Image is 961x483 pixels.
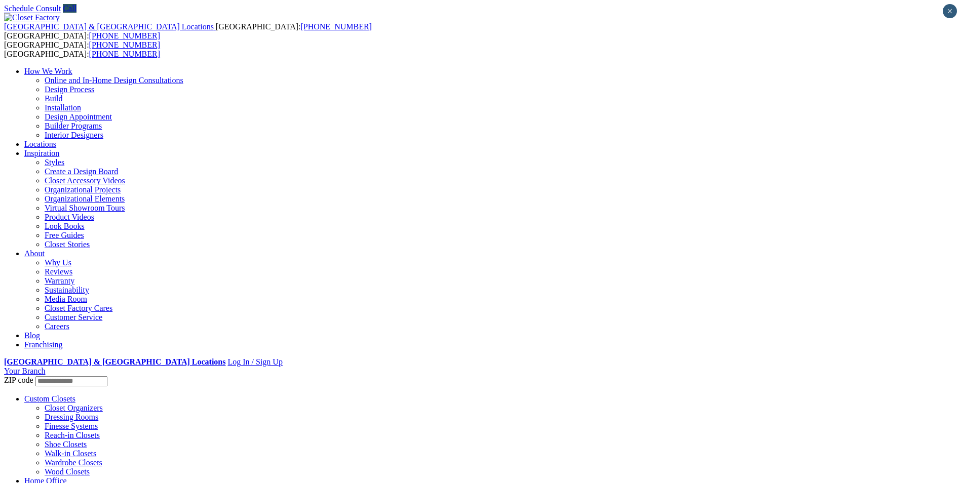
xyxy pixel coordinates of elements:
[45,76,183,85] a: Online and In-Home Design Consultations
[24,331,40,340] a: Blog
[24,340,63,349] a: Franchising
[45,258,71,267] a: Why Us
[89,41,160,49] a: [PHONE_NUMBER]
[45,185,121,194] a: Organizational Projects
[45,458,102,467] a: Wardrobe Closets
[89,31,160,40] a: [PHONE_NUMBER]
[24,249,45,258] a: About
[45,122,102,130] a: Builder Programs
[45,194,125,203] a: Organizational Elements
[45,240,90,249] a: Closet Stories
[45,85,94,94] a: Design Process
[45,449,96,458] a: Walk-in Closets
[45,94,63,103] a: Build
[45,231,84,239] a: Free Guides
[45,404,103,412] a: Closet Organizers
[45,304,112,312] a: Closet Factory Cares
[45,295,87,303] a: Media Room
[227,357,282,366] a: Log In / Sign Up
[45,440,87,449] a: Shoe Closets
[4,13,60,22] img: Closet Factory
[45,131,103,139] a: Interior Designers
[45,267,72,276] a: Reviews
[45,213,94,221] a: Product Videos
[45,322,69,331] a: Careers
[45,313,102,321] a: Customer Service
[24,140,56,148] a: Locations
[45,167,118,176] a: Create a Design Board
[45,467,90,476] a: Wood Closets
[4,4,61,13] a: Schedule Consult
[45,413,98,421] a: Dressing Rooms
[45,158,64,167] a: Styles
[943,4,957,18] button: Close
[4,22,214,31] span: [GEOGRAPHIC_DATA] & [GEOGRAPHIC_DATA] Locations
[4,22,372,40] span: [GEOGRAPHIC_DATA]: [GEOGRAPHIC_DATA]:
[45,422,98,430] a: Finesse Systems
[4,376,33,384] span: ZIP code
[300,22,371,31] a: [PHONE_NUMBER]
[24,394,75,403] a: Custom Closets
[35,376,107,386] input: Enter your Zip code
[4,367,45,375] a: Your Branch
[4,22,216,31] a: [GEOGRAPHIC_DATA] & [GEOGRAPHIC_DATA] Locations
[4,357,225,366] a: [GEOGRAPHIC_DATA] & [GEOGRAPHIC_DATA] Locations
[63,4,76,13] a: Call
[45,276,74,285] a: Warranty
[45,176,125,185] a: Closet Accessory Videos
[4,41,160,58] span: [GEOGRAPHIC_DATA]: [GEOGRAPHIC_DATA]:
[45,286,89,294] a: Sustainability
[45,222,85,230] a: Look Books
[45,112,112,121] a: Design Appointment
[24,67,72,75] a: How We Work
[45,103,81,112] a: Installation
[45,204,125,212] a: Virtual Showroom Tours
[24,149,59,157] a: Inspiration
[45,431,100,439] a: Reach-in Closets
[89,50,160,58] a: [PHONE_NUMBER]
